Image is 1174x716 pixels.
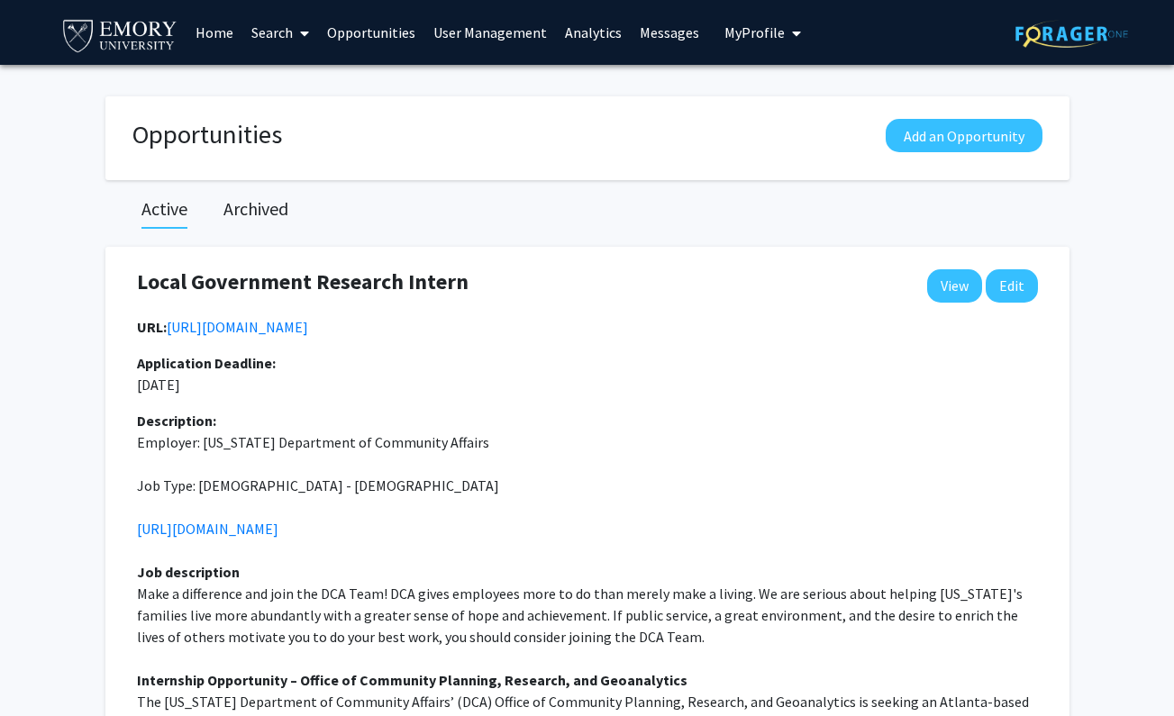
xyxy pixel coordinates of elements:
a: [URL][DOMAIN_NAME] [137,520,278,538]
img: ForagerOne Logo [1015,20,1128,48]
strong: Job description [137,563,240,581]
a: Opens in a new tab [167,318,308,336]
a: Opportunities [318,1,424,64]
p: Employer: [US_STATE] Department of Community Affairs [137,431,1038,453]
a: Analytics [556,1,631,64]
h1: Opportunities [132,119,282,150]
a: User Management [424,1,556,64]
img: Emory University Logo [60,14,180,55]
a: Search [242,1,318,64]
iframe: Chat [14,635,77,702]
b: Application Deadline: [137,354,276,372]
h2: Active [141,198,187,220]
h2: Archived [223,198,288,220]
p: Job Type: [DEMOGRAPHIC_DATA] - [DEMOGRAPHIC_DATA] [137,475,1038,496]
p: Make a difference and join the DCA Team! DCA gives employees more to do than merely make a living... [137,583,1038,648]
a: Messages [631,1,708,64]
button: Edit [986,269,1038,303]
button: Add an Opportunity [886,119,1042,152]
a: Home [187,1,242,64]
div: Description: [137,410,1038,431]
span: My Profile [724,23,785,41]
a: View [927,269,982,303]
h4: Local Government Research Intern [137,269,469,295]
b: URL: [137,318,167,336]
strong: Internship Opportunity – Office of Community Planning, Research, and Geoanalytics [137,671,687,689]
p: [DATE] [137,352,496,395]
